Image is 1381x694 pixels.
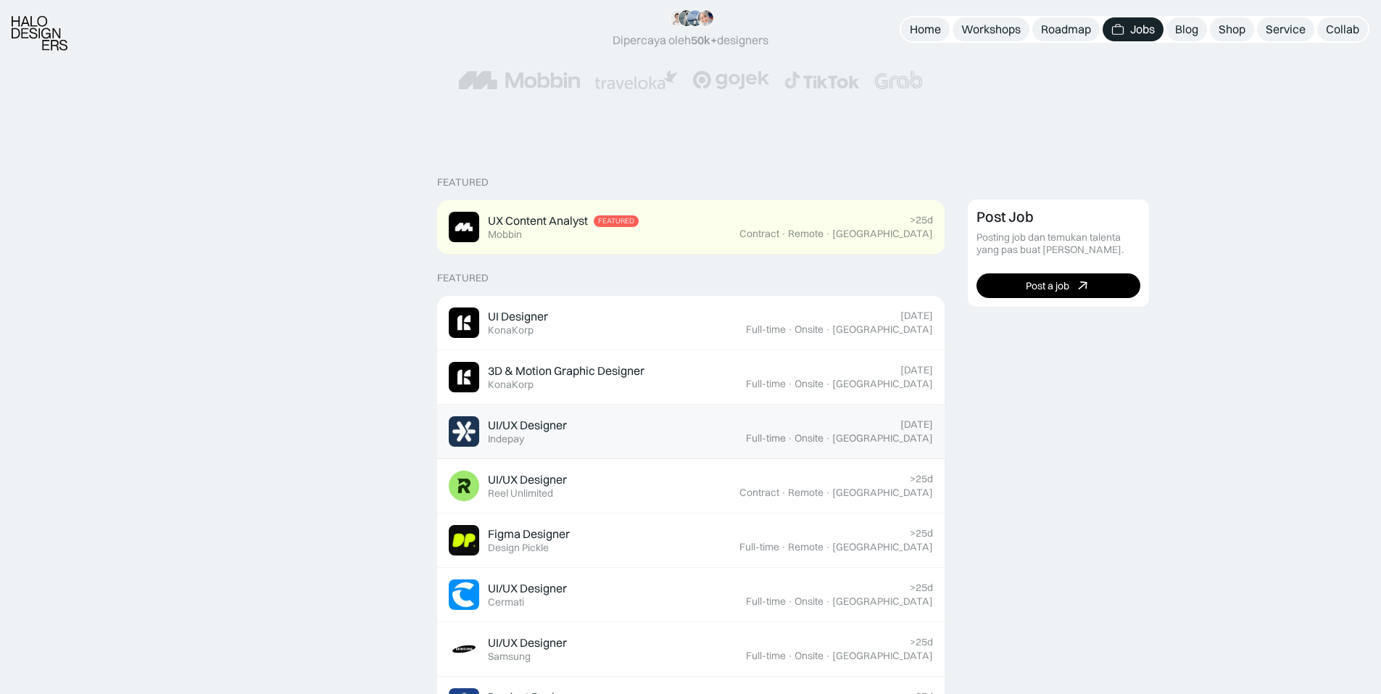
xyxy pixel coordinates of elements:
[746,432,786,445] div: Full-time
[787,378,793,390] div: ·
[598,217,634,226] div: Featured
[795,650,824,662] div: Onsite
[691,33,717,47] span: 50k+
[746,650,786,662] div: Full-time
[437,272,489,284] div: Featured
[825,650,831,662] div: ·
[1026,280,1069,292] div: Post a job
[746,323,786,336] div: Full-time
[488,635,567,650] div: UI/UX Designer
[825,487,831,499] div: ·
[488,487,553,500] div: Reel Unlimited
[488,526,570,542] div: Figma Designer
[449,307,479,338] img: Job Image
[739,487,779,499] div: Contract
[832,432,933,445] div: [GEOGRAPHIC_DATA]
[488,581,567,596] div: UI/UX Designer
[488,542,549,554] div: Design Pickle
[449,525,479,555] img: Job Image
[832,378,933,390] div: [GEOGRAPHIC_DATA]
[900,364,933,376] div: [DATE]
[910,527,933,540] div: >25d
[1219,22,1245,37] div: Shop
[437,622,945,677] a: Job ImageUI/UX DesignerSamsung>25dFull-time·Onsite·[GEOGRAPHIC_DATA]
[746,595,786,608] div: Full-time
[825,378,831,390] div: ·
[788,541,824,553] div: Remote
[976,231,1140,256] div: Posting job dan temukan talenta yang pas buat [PERSON_NAME].
[1032,17,1100,41] a: Roadmap
[488,650,531,663] div: Samsung
[781,228,787,240] div: ·
[449,212,479,242] img: Job Image
[488,213,588,228] div: UX Content Analyst
[1210,17,1254,41] a: Shop
[739,228,779,240] div: Contract
[910,636,933,648] div: >25d
[1041,22,1091,37] div: Roadmap
[613,33,768,48] div: Dipercaya oleh designers
[832,541,933,553] div: [GEOGRAPHIC_DATA]
[488,433,524,445] div: Indepay
[437,176,489,189] div: Featured
[488,379,534,391] div: KonaKorp
[795,595,824,608] div: Onsite
[910,582,933,594] div: >25d
[825,595,831,608] div: ·
[449,362,479,392] img: Job Image
[961,22,1021,37] div: Workshops
[787,595,793,608] div: ·
[976,273,1140,298] a: Post a job
[976,208,1034,226] div: Post Job
[832,650,933,662] div: [GEOGRAPHIC_DATA]
[449,579,479,610] img: Job Image
[795,323,824,336] div: Onsite
[781,487,787,499] div: ·
[488,228,522,241] div: Mobbin
[437,568,945,622] a: Job ImageUI/UX DesignerCermati>25dFull-time·Onsite·[GEOGRAPHIC_DATA]
[832,595,933,608] div: [GEOGRAPHIC_DATA]
[488,324,534,336] div: KonaKorp
[901,17,950,41] a: Home
[825,541,831,553] div: ·
[437,459,945,513] a: Job ImageUI/UX DesignerReel Unlimited>25dContract·Remote·[GEOGRAPHIC_DATA]
[825,432,831,445] div: ·
[832,228,933,240] div: [GEOGRAPHIC_DATA]
[787,323,793,336] div: ·
[787,650,793,662] div: ·
[437,350,945,405] a: Job Image3D & Motion Graphic DesignerKonaKorp[DATE]Full-time·Onsite·[GEOGRAPHIC_DATA]
[449,634,479,664] img: Job Image
[832,487,933,499] div: [GEOGRAPHIC_DATA]
[900,310,933,322] div: [DATE]
[488,472,567,487] div: UI/UX Designer
[437,513,945,568] a: Job ImageFigma DesignerDesign Pickle>25dFull-time·Remote·[GEOGRAPHIC_DATA]
[437,296,945,350] a: Job ImageUI DesignerKonaKorp[DATE]Full-time·Onsite·[GEOGRAPHIC_DATA]
[437,405,945,459] a: Job ImageUI/UX DesignerIndepay[DATE]Full-time·Onsite·[GEOGRAPHIC_DATA]
[900,418,933,431] div: [DATE]
[910,214,933,226] div: >25d
[488,309,548,324] div: UI Designer
[1103,17,1164,41] a: Jobs
[1257,17,1314,41] a: Service
[788,487,824,499] div: Remote
[1130,22,1155,37] div: Jobs
[910,22,941,37] div: Home
[449,471,479,501] img: Job Image
[1326,22,1359,37] div: Collab
[825,323,831,336] div: ·
[825,228,831,240] div: ·
[781,541,787,553] div: ·
[1175,22,1198,37] div: Blog
[832,323,933,336] div: [GEOGRAPHIC_DATA]
[488,363,644,379] div: 3D & Motion Graphic Designer
[795,378,824,390] div: Onsite
[788,228,824,240] div: Remote
[795,432,824,445] div: Onsite
[437,200,945,255] a: Job ImageUX Content AnalystFeaturedMobbin>25dContract·Remote·[GEOGRAPHIC_DATA]
[953,17,1029,41] a: Workshops
[1266,22,1306,37] div: Service
[1166,17,1207,41] a: Blog
[488,418,567,433] div: UI/UX Designer
[739,541,779,553] div: Full-time
[449,416,479,447] img: Job Image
